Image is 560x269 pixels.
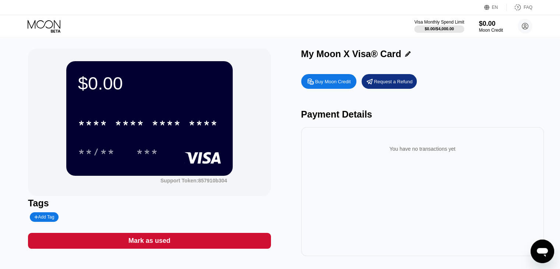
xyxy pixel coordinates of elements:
[484,4,507,11] div: EN
[30,212,59,222] div: Add Tag
[531,240,554,263] iframe: Button to launch messaging window
[301,49,401,59] div: My Moon X Visa® Card
[315,78,351,85] div: Buy Moon Credit
[161,178,227,184] div: Support Token: 857910b304
[28,233,271,249] div: Mark as used
[425,27,454,31] div: $0.00 / $4,000.00
[161,178,227,184] div: Support Token:857910b304
[479,20,503,28] div: $0.00
[307,139,538,159] div: You have no transactions yet
[479,28,503,33] div: Moon Credit
[362,74,417,89] div: Request a Refund
[524,5,532,10] div: FAQ
[492,5,498,10] div: EN
[374,78,413,85] div: Request a Refund
[301,109,544,120] div: Payment Details
[507,4,532,11] div: FAQ
[414,20,464,25] div: Visa Monthly Spend Limit
[28,198,271,209] div: Tags
[78,73,221,94] div: $0.00
[414,20,464,33] div: Visa Monthly Spend Limit$0.00/$4,000.00
[301,74,356,89] div: Buy Moon Credit
[128,237,170,245] div: Mark as used
[479,20,503,33] div: $0.00Moon Credit
[34,214,54,220] div: Add Tag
